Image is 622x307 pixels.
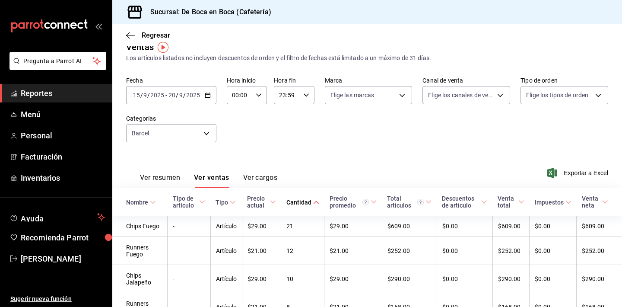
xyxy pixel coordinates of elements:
[330,195,377,209] span: Precio promedio
[281,216,324,237] td: 21
[112,237,168,265] td: Runners Fuego
[126,31,170,39] button: Regresar
[530,265,577,293] td: $0.00
[23,57,93,66] span: Pregunta a Parrot AI
[210,216,242,237] td: Artículo
[95,22,102,29] button: open_drawer_menu
[147,92,150,99] span: /
[442,195,487,209] span: Descuentos de artículo
[498,195,517,209] div: Venta total
[362,199,369,205] svg: Precio promedio = Total artículos / cantidad
[382,237,437,265] td: $252.00
[10,294,105,304] span: Sugerir nueva función
[330,91,374,99] span: Elige las marcas
[530,237,577,265] td: $0.00
[168,216,211,237] td: -
[387,195,424,209] div: Total artículos
[242,265,281,293] td: $29.00
[21,130,105,141] span: Personal
[325,77,413,83] label: Marca
[143,7,271,17] h3: Sucursal: De Boca en Boca (Cafetería)
[140,92,143,99] span: /
[428,91,494,99] span: Elige los canales de venta
[242,216,281,237] td: $29.00
[158,42,168,53] img: Tooltip marker
[179,92,183,99] input: --
[168,265,211,293] td: -
[142,31,170,39] span: Regresar
[535,199,571,206] span: Impuestos
[227,77,267,83] label: Hora inicio
[21,87,105,99] span: Reportes
[165,92,167,99] span: -
[437,237,492,265] td: $0.00
[140,173,180,188] button: Ver resumen
[286,199,319,206] span: Cantidad
[126,54,608,63] div: Los artículos listados no incluyen descuentos de orden y el filtro de fechas está limitado a un m...
[150,92,165,99] input: ----
[247,195,276,209] span: Precio actual
[577,265,622,293] td: $290.00
[112,216,168,237] td: Chips Fuego
[112,265,168,293] td: Chips Jalapeño
[247,195,268,209] div: Precio actual
[132,129,149,138] span: Barcel
[21,109,105,120] span: Menú
[183,92,186,99] span: /
[168,237,211,265] td: -
[530,216,577,237] td: $0.00
[324,216,382,237] td: $29.00
[437,265,492,293] td: $0.00
[140,173,277,188] div: navigation tabs
[126,41,154,54] div: Ventas
[324,265,382,293] td: $29.00
[582,195,600,209] div: Venta neta
[186,92,200,99] input: ----
[549,168,608,178] button: Exportar a Excel
[10,52,106,70] button: Pregunta a Parrot AI
[422,77,510,83] label: Canal de venta
[498,195,524,209] span: Venta total
[126,77,216,83] label: Fecha
[492,216,530,237] td: $609.00
[21,253,105,265] span: [PERSON_NAME]
[324,237,382,265] td: $21.00
[577,237,622,265] td: $252.00
[21,151,105,163] span: Facturación
[535,199,564,206] div: Impuestos
[242,237,281,265] td: $21.00
[382,216,437,237] td: $609.00
[21,212,94,222] span: Ayuda
[133,92,140,99] input: --
[281,265,324,293] td: 10
[243,173,278,188] button: Ver cargos
[274,77,314,83] label: Hora fin
[492,265,530,293] td: $290.00
[216,199,228,206] div: Tipo
[437,216,492,237] td: $0.00
[520,77,608,83] label: Tipo de orden
[216,199,236,206] span: Tipo
[382,265,437,293] td: $290.00
[126,115,216,122] label: Categorías
[126,199,148,206] div: Nombre
[194,173,229,188] button: Ver ventas
[210,237,242,265] td: Artículo
[143,92,147,99] input: --
[330,195,369,209] div: Precio promedio
[21,172,105,184] span: Inventarios
[176,92,178,99] span: /
[6,63,106,72] a: Pregunta a Parrot AI
[210,265,242,293] td: Artículo
[492,237,530,265] td: $252.00
[442,195,479,209] div: Descuentos de artículo
[281,237,324,265] td: 12
[286,199,311,206] div: Cantidad
[526,91,588,99] span: Elige los tipos de orden
[582,195,608,209] span: Venta neta
[126,199,156,206] span: Nombre
[173,195,206,209] span: Tipo de artículo
[21,232,105,243] span: Recomienda Parrot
